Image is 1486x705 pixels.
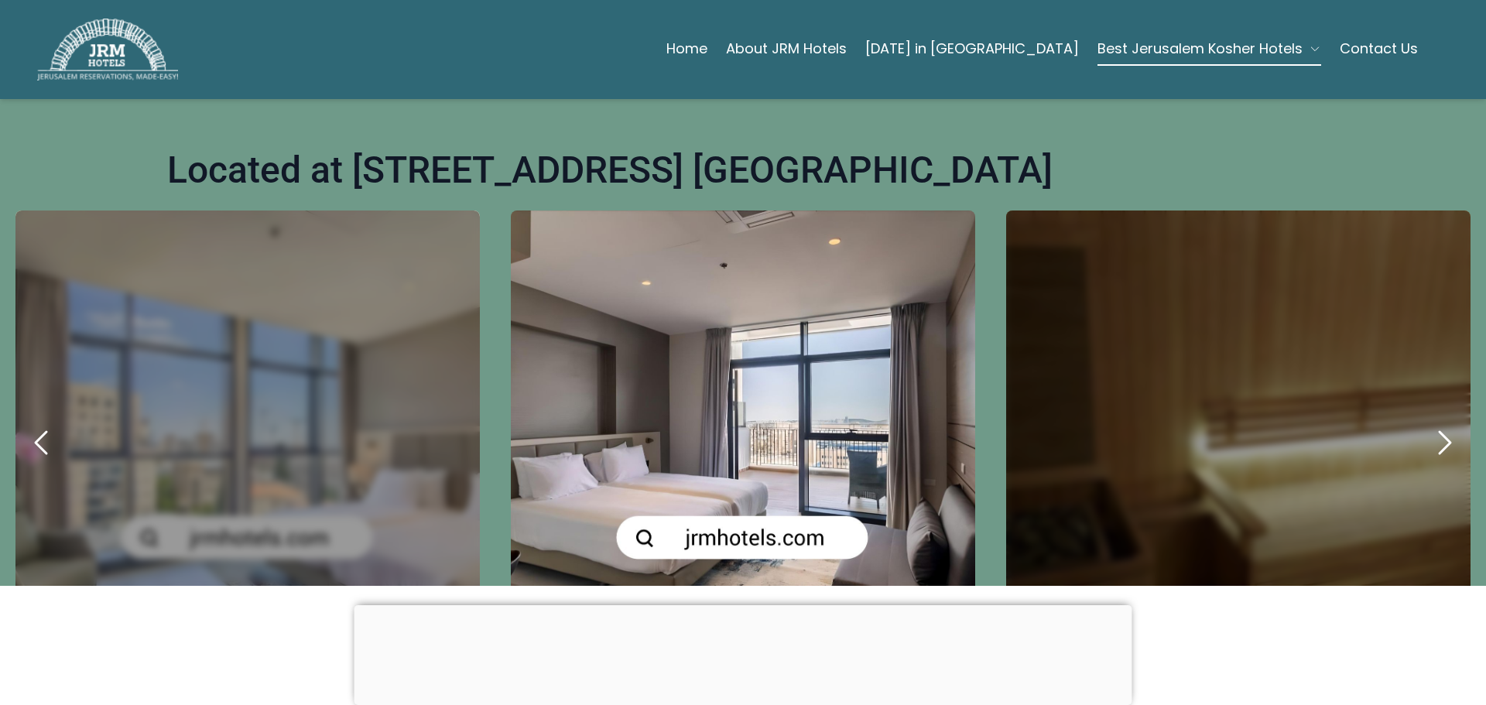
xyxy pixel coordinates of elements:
a: [DATE] in [GEOGRAPHIC_DATA] [865,33,1079,64]
h1: Located at [STREET_ADDRESS] [GEOGRAPHIC_DATA] [167,149,1053,192]
img: JRM Hotels [37,19,178,80]
button: next [1418,416,1471,469]
button: Best Jerusalem Kosher Hotels [1097,33,1321,64]
button: previous [15,416,68,469]
a: Contact Us [1340,33,1418,64]
a: About JRM Hotels [726,33,847,64]
span: Best Jerusalem Kosher Hotels [1097,38,1303,60]
a: Home [666,33,707,64]
iframe: Advertisement [354,605,1132,701]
